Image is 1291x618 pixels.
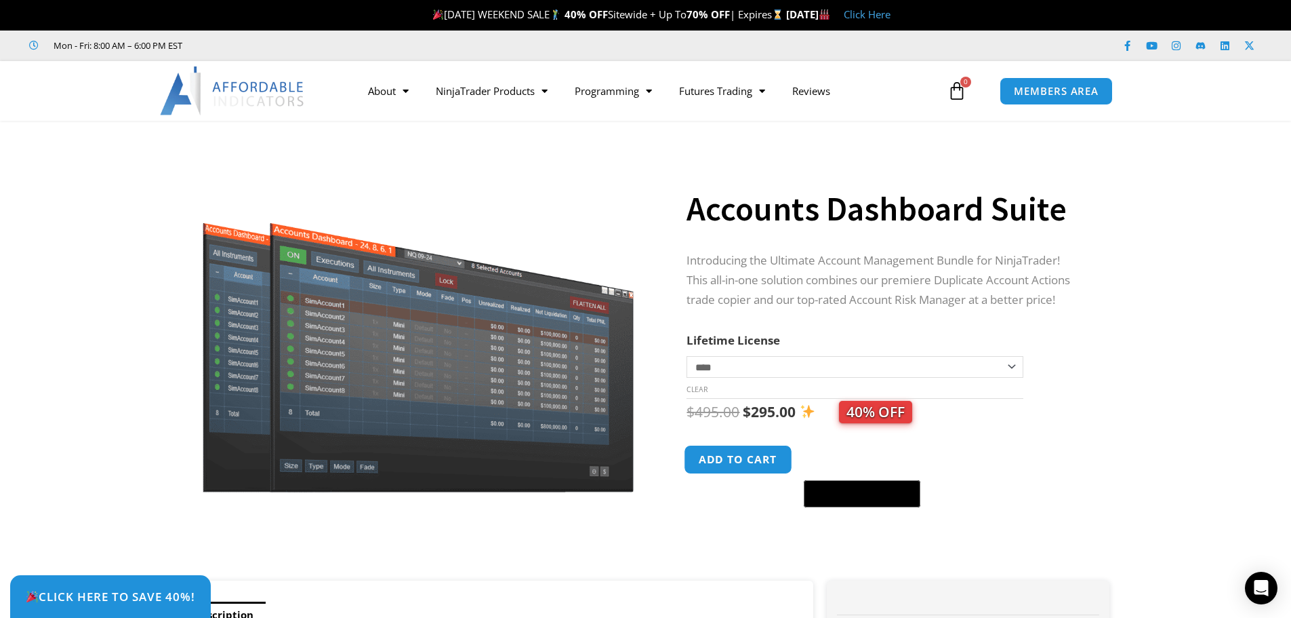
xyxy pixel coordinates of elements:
strong: 70% OFF [687,7,730,21]
img: 🎉 [433,9,443,20]
bdi: 495.00 [687,402,739,421]
img: 🎉 [26,591,38,602]
p: Introducing the Ultimate Account Management Bundle for NinjaTrader! This all-in-one solution comb... [687,251,1082,310]
span: $ [743,402,751,421]
a: 🎉Click Here to save 40%! [10,575,211,618]
img: 🏭 [819,9,829,20]
img: ⌛ [773,9,783,20]
a: Click Here [844,7,890,21]
span: Click Here to save 40%! [26,591,195,602]
strong: [DATE] [786,7,830,21]
nav: Menu [354,75,944,107]
span: MEMBERS AREA [1014,86,1099,96]
img: ✨ [800,404,815,419]
img: LogoAI | Affordable Indicators – NinjaTrader [160,66,306,115]
iframe: Customer reviews powered by Trustpilot [201,39,405,52]
a: About [354,75,422,107]
div: Open Intercom Messenger [1245,572,1277,604]
span: [DATE] WEEKEND SALE Sitewide + Up To | Expires [430,7,785,21]
button: Add to cart [684,445,793,474]
a: NinjaTrader Products [422,75,561,107]
img: 🏌️‍♂️ [550,9,560,20]
button: Buy with GPay [804,480,920,507]
a: Programming [561,75,665,107]
h1: Accounts Dashboard Suite [687,185,1082,233]
span: Mon - Fri: 8:00 AM – 6:00 PM EST [50,37,182,54]
bdi: 295.00 [743,402,796,421]
a: MEMBERS AREA [1000,77,1113,105]
span: $ [687,402,695,421]
span: 40% OFF [839,401,912,423]
label: Lifetime License [687,332,780,348]
strong: 40% OFF [565,7,608,21]
a: Reviews [779,75,844,107]
a: 0 [927,71,987,111]
a: Futures Trading [665,75,779,107]
a: Clear options [687,385,708,394]
iframe: PayPal Message 1 [687,516,1082,528]
iframe: Secure express checkout frame [801,444,923,476]
span: 0 [960,77,971,88]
